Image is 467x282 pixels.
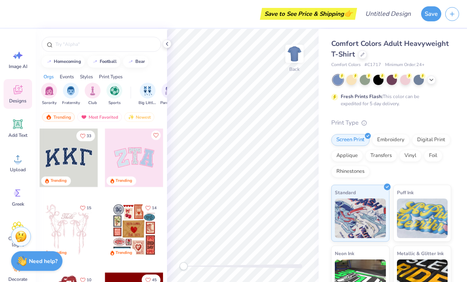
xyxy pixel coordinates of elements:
span: Greek [12,201,24,207]
strong: Need help? [29,257,57,265]
button: filter button [106,83,122,106]
img: trend_line.gif [92,59,98,64]
img: Sports Image [110,86,119,95]
img: trending.gif [46,114,52,120]
div: Accessibility label [180,262,188,270]
img: trend_line.gif [46,59,52,64]
div: filter for Parent's Weekend [160,83,178,106]
div: filter for Big Little Reveal [139,83,157,106]
div: bear [135,59,145,64]
div: This color can be expedited for 5 day delivery. [341,93,438,107]
div: filter for Club [85,83,101,106]
div: Trending [116,250,132,256]
button: football [87,56,120,68]
div: Digital Print [412,134,450,146]
img: Fraternity Image [66,86,75,95]
div: Newest [124,112,154,122]
div: Print Type [331,118,451,127]
div: Orgs [44,73,54,80]
div: Events [60,73,74,80]
span: Image AI [9,63,27,70]
div: Screen Print [331,134,370,146]
strong: Fresh Prints Flash: [341,93,383,100]
button: Save [421,6,441,21]
button: Like [142,203,160,213]
span: Metallic & Glitter Ink [397,249,444,257]
span: Sports [108,100,121,106]
img: trend_line.gif [127,59,134,64]
img: most_fav.gif [81,114,87,120]
span: Fraternity [62,100,80,106]
button: Like [76,203,95,213]
button: filter button [139,83,157,106]
div: Print Types [99,73,123,80]
div: filter for Sorority [41,83,57,106]
span: 10 [87,278,91,282]
img: newest.gif [128,114,134,120]
button: Like [151,131,161,140]
div: Save to See Price & Shipping [262,8,355,20]
span: Club [88,100,97,106]
span: Parent's Weekend [160,100,178,106]
button: filter button [62,83,80,106]
div: Foil [424,150,442,162]
img: Sorority Image [45,86,54,95]
button: filter button [41,83,57,106]
div: Vinyl [399,150,421,162]
div: Trending [116,178,132,184]
span: # C1717 [364,62,381,68]
button: homecoming [42,56,85,68]
button: filter button [160,83,178,106]
span: Comfort Colors [331,62,361,68]
span: Comfort Colors Adult Heavyweight T-Shirt [331,39,449,59]
span: Sorority [42,100,57,106]
span: 33 [87,134,91,138]
img: Standard [335,199,386,238]
span: 14 [152,206,157,210]
div: filter for Sports [106,83,122,106]
span: Clipart & logos [5,235,31,248]
img: Puff Ink [397,199,448,238]
img: Club Image [88,86,97,95]
img: Big Little Reveal Image [143,86,152,95]
div: Transfers [365,150,397,162]
span: Minimum Order: 24 + [385,62,425,68]
img: Back [287,46,302,62]
div: Trending [51,250,67,256]
input: Try "Alpha" [55,40,156,48]
button: Like [76,131,95,141]
span: Designs [9,98,27,104]
span: 👉 [344,9,353,18]
div: Most Favorited [77,112,122,122]
span: Puff Ink [397,188,414,197]
div: filter for Fraternity [62,83,80,106]
span: 15 [87,206,91,210]
div: Trending [51,178,67,184]
input: Untitled Design [359,6,417,22]
button: bear [123,56,148,68]
div: Back [289,66,300,73]
span: Add Text [8,132,27,138]
div: Rhinestones [331,166,370,178]
span: Big Little Reveal [139,100,157,106]
div: homecoming [54,59,81,64]
div: Trending [42,112,75,122]
div: football [100,59,117,64]
span: 45 [152,278,157,282]
div: Embroidery [372,134,410,146]
div: Styles [80,73,93,80]
button: filter button [85,83,101,106]
div: Applique [331,150,363,162]
span: Upload [10,167,26,173]
img: Parent's Weekend Image [165,86,174,95]
span: Standard [335,188,356,197]
span: Neon Ink [335,249,354,257]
